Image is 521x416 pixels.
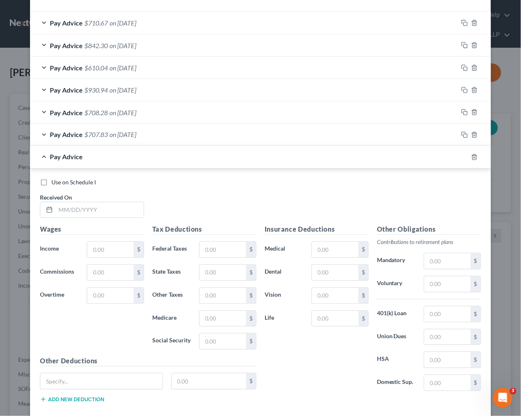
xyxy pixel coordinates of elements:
[377,225,481,235] h5: Other Obligations
[246,288,256,304] div: $
[50,64,83,72] span: Pay Advice
[40,194,72,201] span: Received On
[40,245,59,252] span: Income
[312,311,358,327] input: 0.00
[246,334,256,349] div: $
[312,242,358,258] input: 0.00
[246,242,256,258] div: $
[84,42,108,49] span: $842.30
[109,109,136,116] span: on [DATE]
[424,253,471,269] input: 0.00
[109,19,136,27] span: on [DATE]
[260,288,307,304] label: Vision
[152,225,256,235] h5: Tax Deductions
[50,109,83,116] span: Pay Advice
[312,265,358,281] input: 0.00
[246,374,256,389] div: $
[200,334,246,349] input: 0.00
[36,265,83,281] label: Commissions
[51,179,96,186] span: Use on Schedule I
[148,265,195,281] label: State Taxes
[109,131,136,139] span: on [DATE]
[424,277,471,292] input: 0.00
[200,265,246,281] input: 0.00
[200,288,246,304] input: 0.00
[312,288,358,304] input: 0.00
[424,375,471,391] input: 0.00
[373,329,420,346] label: Union Dues
[50,42,83,49] span: Pay Advice
[134,242,144,258] div: $
[200,311,246,327] input: 0.00
[471,253,481,269] div: $
[50,86,83,94] span: Pay Advice
[358,288,368,304] div: $
[50,19,83,27] span: Pay Advice
[87,288,134,304] input: 0.00
[265,225,369,235] h5: Insurance Deductions
[471,352,481,368] div: $
[40,225,144,235] h5: Wages
[358,265,368,281] div: $
[148,333,195,350] label: Social Security
[56,202,144,218] input: MM/DD/YYYY
[200,242,246,258] input: 0.00
[172,374,247,389] input: 0.00
[493,388,513,408] iframe: Intercom live chat
[377,238,481,246] p: Contributions to retirement plans
[84,109,108,116] span: $708.28
[260,311,307,327] label: Life
[84,19,108,27] span: $710.67
[50,131,83,139] span: Pay Advice
[471,330,481,345] div: $
[471,277,481,292] div: $
[84,86,108,94] span: $930.94
[424,352,471,368] input: 0.00
[424,307,471,322] input: 0.00
[148,311,195,327] label: Medicare
[373,276,420,293] label: Voluntary
[373,352,420,368] label: HSA
[50,153,83,161] span: Pay Advice
[260,265,307,281] label: Dental
[84,131,108,139] span: $707.83
[260,242,307,258] label: Medical
[40,356,256,367] h5: Other Deductions
[373,375,420,391] label: Domestic Sup.
[471,375,481,391] div: $
[510,388,516,395] span: 3
[246,311,256,327] div: $
[148,242,195,258] label: Federal Taxes
[134,265,144,281] div: $
[109,64,136,72] span: on [DATE]
[246,265,256,281] div: $
[373,306,420,323] label: 401(k) Loan
[373,253,420,270] label: Mandatory
[36,288,83,304] label: Overtime
[87,265,134,281] input: 0.00
[148,288,195,304] label: Other Taxes
[358,311,368,327] div: $
[358,242,368,258] div: $
[40,396,104,403] button: Add new deduction
[424,330,471,345] input: 0.00
[109,86,136,94] span: on [DATE]
[471,307,481,322] div: $
[134,288,144,304] div: $
[84,64,108,72] span: $610.04
[109,42,136,49] span: on [DATE]
[87,242,134,258] input: 0.00
[40,374,163,389] input: Specify...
